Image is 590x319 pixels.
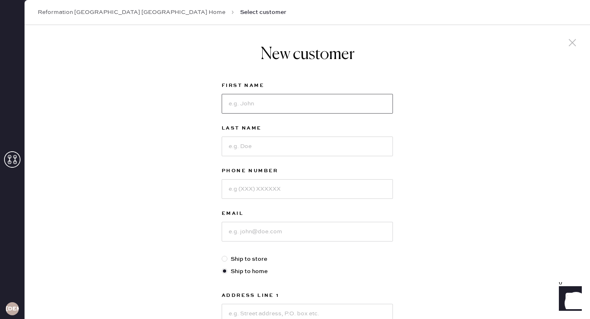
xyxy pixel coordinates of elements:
iframe: Front Chat [551,282,586,317]
label: First Name [222,81,393,91]
h1: New customer [222,45,393,64]
label: Last Name [222,123,393,133]
label: Ship to store [222,255,393,264]
label: Address Line 1 [222,291,393,301]
span: Select customer [240,8,286,16]
input: e.g. Doe [222,137,393,156]
input: e.g. John [222,94,393,114]
label: Ship to home [222,267,393,276]
label: Email [222,209,393,219]
input: e.g (XXX) XXXXXX [222,179,393,199]
label: Phone Number [222,166,393,176]
input: e.g. john@doe.com [222,222,393,242]
a: Reformation [GEOGRAPHIC_DATA] [GEOGRAPHIC_DATA] Home [38,8,225,16]
h3: [DEMOGRAPHIC_DATA] [6,306,19,312]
